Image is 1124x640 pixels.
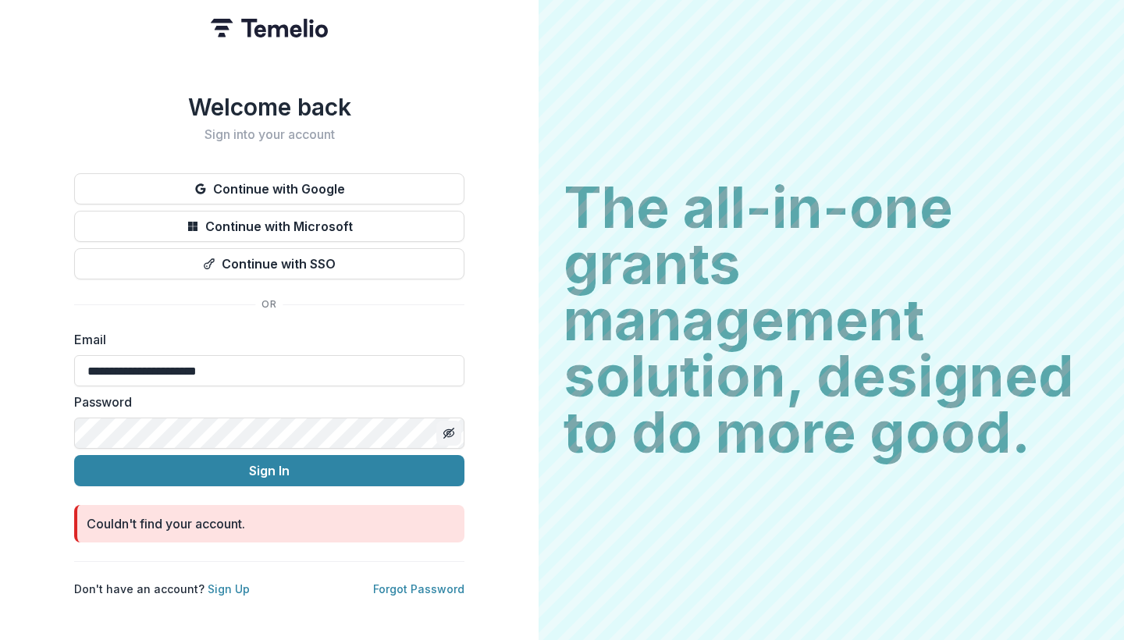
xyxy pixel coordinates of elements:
img: Temelio [211,19,328,37]
p: Don't have an account? [74,581,250,597]
h1: Welcome back [74,93,464,121]
button: Continue with SSO [74,248,464,279]
button: Sign In [74,455,464,486]
button: Continue with Google [74,173,464,204]
button: Toggle password visibility [436,421,461,446]
a: Sign Up [208,582,250,596]
a: Forgot Password [373,582,464,596]
label: Email [74,330,455,349]
button: Continue with Microsoft [74,211,464,242]
label: Password [74,393,455,411]
div: Couldn't find your account. [87,514,245,533]
h2: Sign into your account [74,127,464,142]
